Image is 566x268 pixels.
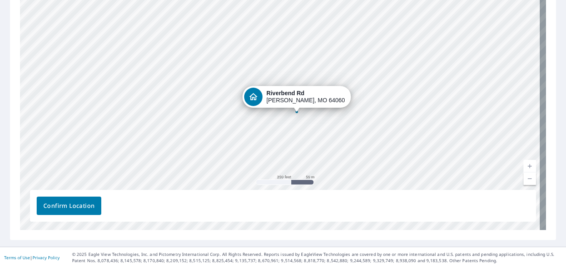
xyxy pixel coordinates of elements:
div: [PERSON_NAME], MO 64060 [266,90,345,104]
a: Current Level 17, Zoom In [523,160,536,172]
a: Current Level 17, Zoom Out [523,172,536,185]
p: | [4,255,60,260]
a: Privacy Policy [33,255,60,260]
a: Terms of Use [4,255,30,260]
strong: Riverbend Rd [266,90,304,96]
div: Dropped pin, building 1, Residential property, Riverbend Rd Kearney, MO 64060 [242,86,351,112]
span: Confirm Location [43,201,95,211]
p: © 2025 Eagle View Technologies, Inc. and Pictometry International Corp. All Rights Reserved. Repo... [72,251,562,264]
button: Confirm Location [37,197,101,215]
